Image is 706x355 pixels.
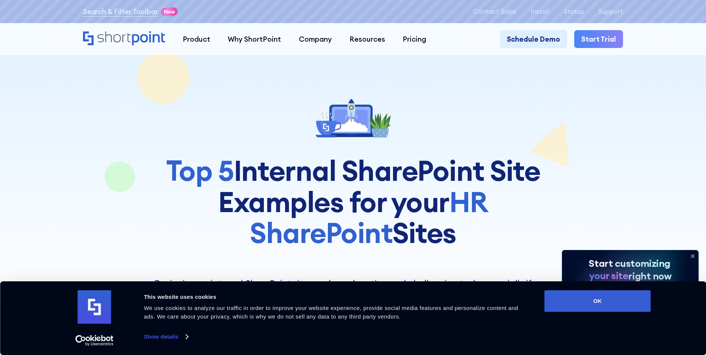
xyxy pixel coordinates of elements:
a: Company [290,30,341,48]
a: Why ShortPoint [219,30,290,48]
a: Show details [144,331,188,342]
img: logo [78,290,111,324]
h1: Internal SharePoint Site Examples for your Sites [154,155,552,248]
button: OK [544,290,651,312]
div: Product [183,34,210,44]
a: Product [174,30,219,48]
a: Pricing [394,30,435,48]
a: Usercentrics Cookiebot - opens in a new window [62,335,127,346]
a: Contact Sales [473,8,517,15]
a: Install [531,8,550,15]
a: Status [564,8,584,15]
span: Top 5 [166,153,234,188]
div: Resources [349,34,385,44]
div: Why ShortPoint [228,34,281,44]
div: This website uses cookies [144,292,528,301]
a: Home [83,31,165,47]
span: HR SharePoint [250,184,488,250]
span: We use cookies to analyze our traffic in order to improve your website experience, provide social... [144,305,518,320]
a: Support [598,8,623,15]
a: Search & Filter Toolbar [83,6,158,17]
div: Pricing [403,34,426,44]
a: Schedule Demo [500,30,567,48]
a: Resources [341,30,394,48]
div: Company [299,34,332,44]
a: Start Trial [574,30,623,48]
